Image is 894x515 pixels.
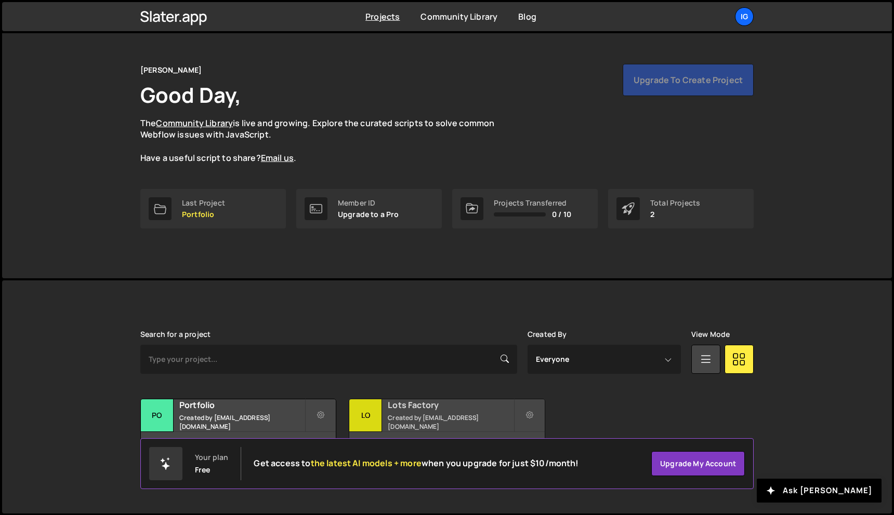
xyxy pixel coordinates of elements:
[140,117,515,164] p: The is live and growing. Explore the curated scripts to solve common Webflow issues with JavaScri...
[650,199,700,207] div: Total Projects
[195,466,211,474] div: Free
[388,413,513,431] small: Created by [EMAIL_ADDRESS][DOMAIN_NAME]
[182,210,225,219] p: Portfolio
[338,210,399,219] p: Upgrade to a Pro
[195,453,228,462] div: Your plan
[650,210,700,219] p: 2
[179,399,305,411] h2: Portfolio
[518,11,536,22] a: Blog
[261,152,294,164] a: Email us
[141,432,336,463] div: 10 pages, last updated by [DATE]
[349,432,544,463] div: 11 pages, last updated by [DATE]
[140,345,517,374] input: Type your project...
[156,117,233,129] a: Community Library
[735,7,754,26] a: Ig
[141,399,174,432] div: Po
[388,399,513,411] h2: Lots Factory
[757,479,882,503] button: Ask [PERSON_NAME]
[311,457,422,469] span: the latest AI models + more
[349,399,382,432] div: Lo
[140,80,241,109] h1: Good Day,
[140,330,211,338] label: Search for a project
[552,210,571,219] span: 0 / 10
[140,64,202,76] div: [PERSON_NAME]
[140,399,336,464] a: Po Portfolio Created by [EMAIL_ADDRESS][DOMAIN_NAME] 10 pages, last updated by [DATE]
[691,330,730,338] label: View Mode
[179,413,305,431] small: Created by [EMAIL_ADDRESS][DOMAIN_NAME]
[420,11,497,22] a: Community Library
[528,330,567,338] label: Created By
[254,458,579,468] h2: Get access to when you upgrade for just $10/month!
[182,199,225,207] div: Last Project
[365,11,400,22] a: Projects
[349,399,545,464] a: Lo Lots Factory Created by [EMAIL_ADDRESS][DOMAIN_NAME] 11 pages, last updated by [DATE]
[338,199,399,207] div: Member ID
[651,451,745,476] a: Upgrade my account
[494,199,571,207] div: Projects Transferred
[140,189,286,228] a: Last Project Portfolio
